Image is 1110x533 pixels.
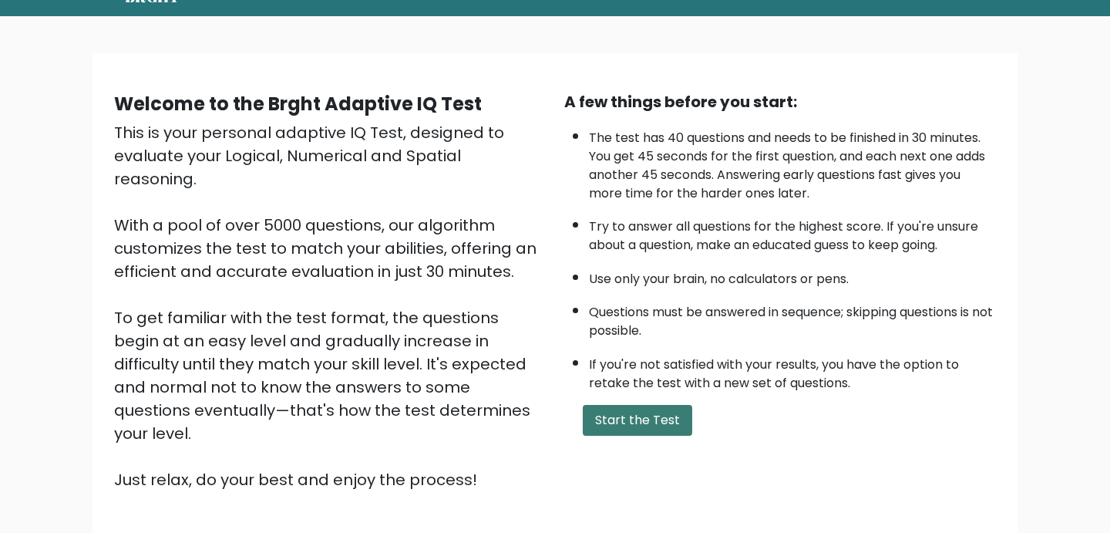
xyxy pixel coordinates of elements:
[589,295,996,340] li: Questions must be answered in sequence; skipping questions is not possible.
[114,91,482,116] b: Welcome to the Brght Adaptive IQ Test
[589,121,996,203] li: The test has 40 questions and needs to be finished in 30 minutes. You get 45 seconds for the firs...
[589,262,996,288] li: Use only your brain, no calculators or pens.
[564,90,996,113] div: A few things before you start:
[589,348,996,393] li: If you're not satisfied with your results, you have the option to retake the test with a new set ...
[583,405,692,436] button: Start the Test
[114,121,546,491] div: This is your personal adaptive IQ Test, designed to evaluate your Logical, Numerical and Spatial ...
[589,210,996,255] li: Try to answer all questions for the highest score. If you're unsure about a question, make an edu...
